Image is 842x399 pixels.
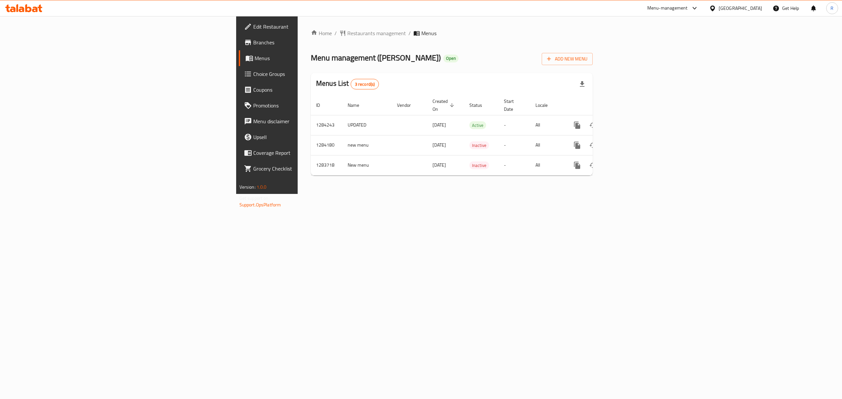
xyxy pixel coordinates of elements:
[253,149,372,157] span: Coverage Report
[469,101,491,109] span: Status
[469,162,489,169] span: Inactive
[443,55,458,62] div: Open
[535,101,556,109] span: Locale
[253,102,372,109] span: Promotions
[239,35,377,50] a: Branches
[316,79,379,89] h2: Menus List
[499,135,530,155] td: -
[239,145,377,161] a: Coverage Report
[239,66,377,82] a: Choice Groups
[647,4,688,12] div: Menu-management
[239,82,377,98] a: Coupons
[253,38,372,46] span: Branches
[547,55,587,63] span: Add New Menu
[469,121,486,129] div: Active
[311,29,593,37] nav: breadcrumb
[253,133,372,141] span: Upsell
[239,50,377,66] a: Menus
[255,54,372,62] span: Menus
[253,165,372,173] span: Grocery Checklist
[569,117,585,133] button: more
[433,161,446,169] span: [DATE]
[530,135,564,155] td: All
[311,95,638,176] table: enhanced table
[348,101,368,109] span: Name
[253,70,372,78] span: Choice Groups
[530,155,564,175] td: All
[253,86,372,94] span: Coupons
[239,129,377,145] a: Upsell
[409,29,411,37] li: /
[257,183,267,191] span: 1.0.0
[351,79,379,89] div: Total records count
[469,142,489,149] span: Inactive
[239,200,281,209] a: Support.OpsPlatform
[421,29,436,37] span: Menus
[239,161,377,176] a: Grocery Checklist
[239,194,270,202] span: Get support on:
[830,5,833,12] span: R
[316,101,329,109] span: ID
[253,23,372,31] span: Edit Restaurant
[469,141,489,149] div: Inactive
[239,113,377,129] a: Menu disclaimer
[530,115,564,135] td: All
[397,101,419,109] span: Vendor
[569,137,585,153] button: more
[239,19,377,35] a: Edit Restaurant
[564,95,638,115] th: Actions
[351,81,379,87] span: 3 record(s)
[433,121,446,129] span: [DATE]
[239,98,377,113] a: Promotions
[443,56,458,61] span: Open
[585,117,601,133] button: Change Status
[433,97,456,113] span: Created On
[504,97,522,113] span: Start Date
[433,141,446,149] span: [DATE]
[253,117,372,125] span: Menu disclaimer
[569,157,585,173] button: more
[585,157,601,173] button: Change Status
[574,76,590,92] div: Export file
[469,122,486,129] span: Active
[585,137,601,153] button: Change Status
[499,115,530,135] td: -
[239,183,256,191] span: Version:
[719,5,762,12] div: [GEOGRAPHIC_DATA]
[499,155,530,175] td: -
[542,53,593,65] button: Add New Menu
